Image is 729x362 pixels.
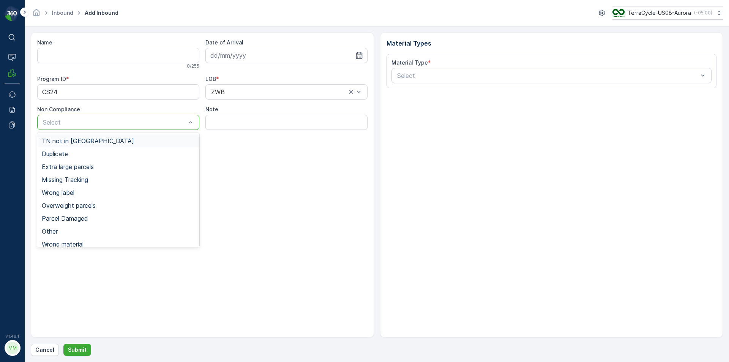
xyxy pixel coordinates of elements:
[43,162,45,169] span: -
[42,163,94,170] span: Extra large parcels
[42,215,88,222] span: Parcel Damaged
[32,11,41,18] a: Homepage
[42,176,88,183] span: Missing Tracking
[83,9,120,17] span: Add Inbound
[391,59,428,66] label: Material Type
[5,334,20,338] span: v 1.48.1
[68,346,87,354] p: Submit
[42,202,96,209] span: Overweight parcels
[205,48,368,63] input: dd/mm/yyyy
[6,175,40,181] span: Asset Type :
[5,6,20,21] img: logo
[63,344,91,356] button: Submit
[293,6,435,16] p: FD, SO60671, [DATE], #2_Copy 1755533562814
[35,346,54,354] p: Cancel
[25,125,147,131] span: FD, SO60671, [DATE], #2_Copy 1755533562814
[6,342,19,354] div: MM
[42,138,134,144] span: TN not in [GEOGRAPHIC_DATA]
[37,106,80,112] label: Non Compliance
[44,137,47,144] span: -
[37,39,52,46] label: Name
[205,76,216,82] label: LOB
[628,9,691,17] p: TerraCycle-US08-Aurora
[6,162,43,169] span: Tare Weight :
[205,39,243,46] label: Date of Arrival
[6,137,44,144] span: Total Weight :
[6,125,25,131] span: Name :
[6,150,40,156] span: Net Weight :
[37,76,66,82] label: Program ID
[52,9,73,16] a: Inbound
[40,175,64,181] span: FD Pallet
[387,39,717,48] p: Material Types
[612,6,723,20] button: TerraCycle-US08-Aurora(-05:00)
[187,63,199,69] p: 0 / 255
[397,71,699,80] p: Select
[42,228,58,235] span: Other
[42,189,74,196] span: Wrong label
[205,106,218,112] label: Note
[694,10,712,16] p: ( -05:00 )
[32,187,107,194] span: US-PI0139 I Gloves & Safety
[31,344,59,356] button: Cancel
[43,118,186,127] p: Select
[612,9,625,17] img: image_ci7OI47.png
[6,187,32,194] span: Material :
[40,150,43,156] span: -
[42,241,84,248] span: Wrong material
[42,150,68,157] span: Duplicate
[5,340,20,356] button: MM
